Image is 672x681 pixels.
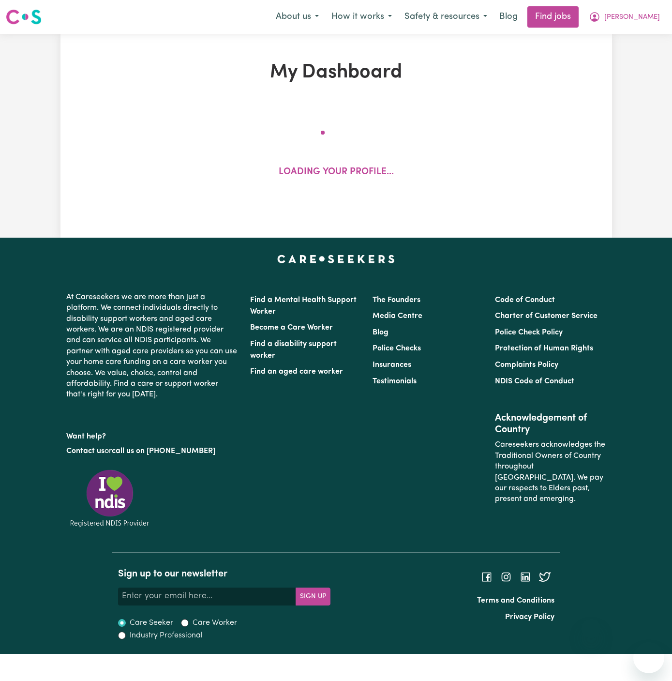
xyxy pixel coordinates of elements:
[6,6,42,28] a: Careseekers logo
[582,7,666,27] button: My Account
[495,345,593,352] a: Protection of Human Rights
[373,361,411,369] a: Insurances
[373,296,420,304] a: The Founders
[495,412,606,436] h2: Acknowledgement of Country
[495,436,606,508] p: Careseekers acknowledges the Traditional Owners of Country throughout [GEOGRAPHIC_DATA]. We pay o...
[250,340,337,360] a: Find a disability support worker
[373,345,421,352] a: Police Checks
[112,447,215,455] a: call us on [PHONE_NUMBER]
[495,361,558,369] a: Complaints Policy
[493,6,523,28] a: Blog
[269,7,325,27] button: About us
[373,329,388,336] a: Blog
[296,588,330,605] button: Subscribe
[520,573,531,580] a: Follow Careseekers on LinkedIn
[158,61,514,84] h1: My Dashboard
[250,368,343,376] a: Find an aged care worker
[325,7,398,27] button: How it works
[527,6,579,28] a: Find jobs
[250,296,357,316] a: Find a Mental Health Support Worker
[582,619,601,638] iframe: Close message
[398,7,493,27] button: Safety & resources
[279,166,394,180] p: Loading your profile...
[66,447,105,455] a: Contact us
[505,613,554,621] a: Privacy Policy
[477,597,554,605] a: Terms and Conditions
[193,617,237,629] label: Care Worker
[118,568,330,580] h2: Sign up to our newsletter
[495,329,563,336] a: Police Check Policy
[495,296,555,304] a: Code of Conduct
[250,324,333,332] a: Become a Care Worker
[373,312,422,320] a: Media Centre
[118,588,296,605] input: Enter your email here...
[6,8,42,26] img: Careseekers logo
[66,427,239,442] p: Want help?
[495,312,597,320] a: Charter of Customer Service
[604,12,660,23] span: [PERSON_NAME]
[66,468,153,529] img: Registered NDIS provider
[66,442,239,460] p: or
[373,378,417,385] a: Testimonials
[495,378,574,385] a: NDIS Code of Conduct
[633,642,664,673] iframe: Button to launch messaging window
[500,573,512,580] a: Follow Careseekers on Instagram
[539,573,551,580] a: Follow Careseekers on Twitter
[277,255,395,263] a: Careseekers home page
[481,573,493,580] a: Follow Careseekers on Facebook
[130,617,173,629] label: Care Seeker
[66,288,239,404] p: At Careseekers we are more than just a platform. We connect individuals directly to disability su...
[130,630,203,641] label: Industry Professional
